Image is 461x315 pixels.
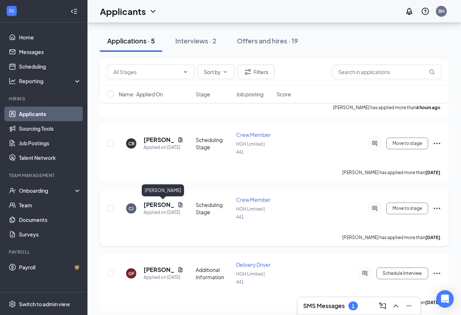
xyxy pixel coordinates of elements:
svg: ActiveChat [370,141,379,146]
svg: ChevronDown [222,69,228,75]
a: Surveys [19,227,81,242]
span: HGH Limited | 441 [236,206,265,220]
div: Open Intercom Messenger [436,290,454,308]
div: Switch to admin view [19,300,70,308]
div: Team Management [9,172,80,178]
b: [DATE] [425,235,440,240]
svg: Notifications [405,7,414,16]
div: BH [438,8,445,14]
svg: Ellipses [433,204,441,213]
h5: [PERSON_NAME] [144,201,175,209]
a: Talent Network [19,150,81,165]
a: Home [19,30,81,45]
div: Onboarding [19,187,75,194]
span: Score [277,91,291,98]
svg: ActiveChat [360,270,369,276]
span: HGH Limited | 441 [236,141,265,155]
div: Applications · 5 [107,36,155,45]
h1: Applicants [100,5,146,18]
span: Delivery Driver [236,261,271,268]
svg: UserCheck [9,187,16,194]
svg: QuestionInfo [421,7,430,16]
svg: MagnifyingGlass [429,69,435,75]
svg: ActiveChat [370,205,379,211]
svg: ChevronDown [183,69,188,75]
span: Name · Applied On [119,91,163,98]
svg: WorkstreamLogo [8,7,15,15]
button: ChevronUp [390,300,402,312]
div: Applied on [DATE] [144,209,183,216]
span: Stage [196,91,210,98]
b: [DATE] [425,170,440,175]
svg: Analysis [9,77,16,85]
div: CB [128,141,134,147]
p: [PERSON_NAME] has applied more than . [342,169,441,176]
svg: ChevronDown [149,7,157,16]
button: Move to stage [386,138,428,149]
span: Crew Member [236,131,271,138]
a: Applicants [19,107,81,121]
div: Applied on [DATE] [144,144,183,151]
div: 1 [352,303,355,309]
button: Sort byChevronDown [198,65,234,79]
svg: ChevronUp [391,301,400,310]
a: Team [19,198,81,212]
svg: Minimize [405,301,413,310]
svg: Document [177,267,183,273]
span: Crew Member [236,196,271,203]
button: Schedule Interview [376,268,428,279]
input: Search in applications [332,65,441,79]
svg: Settings [9,300,16,308]
div: Interviews · 2 [175,36,216,45]
div: GF [128,270,134,277]
h5: [PERSON_NAME] [144,136,175,144]
span: HGH Limited | 441 [236,271,265,285]
button: ComposeMessage [377,300,388,312]
a: Scheduling [19,59,81,74]
svg: ComposeMessage [378,301,387,310]
button: Move to stage [386,203,428,214]
span: Job posting [236,91,263,98]
svg: Filter [243,68,252,76]
a: PayrollCrown [19,260,81,274]
div: Payroll [9,249,80,255]
div: Hiring [9,96,80,102]
a: Job Postings [19,136,81,150]
div: Applied on [DATE] [144,274,183,281]
svg: Document [177,202,183,208]
h3: SMS Messages [303,302,345,310]
span: Sort by [204,69,221,74]
p: [PERSON_NAME] has applied more than . [342,234,441,241]
div: Scheduling Stage [196,201,232,216]
svg: Ellipses [433,139,441,148]
svg: Collapse [70,8,78,15]
svg: Ellipses [433,269,441,278]
h5: [PERSON_NAME] [144,266,175,274]
svg: Document [177,137,183,143]
div: [PERSON_NAME] [142,184,184,196]
a: Messages [19,45,81,59]
div: Scheduling Stage [196,136,232,151]
div: CJ [129,205,134,212]
input: All Stages [113,68,180,76]
b: [DATE] [425,300,440,305]
div: Additional Information [196,266,232,281]
a: Documents [19,212,81,227]
button: Filter Filters [237,65,274,79]
a: Sourcing Tools [19,121,81,136]
div: Reporting [19,77,82,85]
button: Minimize [403,300,415,312]
div: Offers and hires · 19 [237,36,298,45]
